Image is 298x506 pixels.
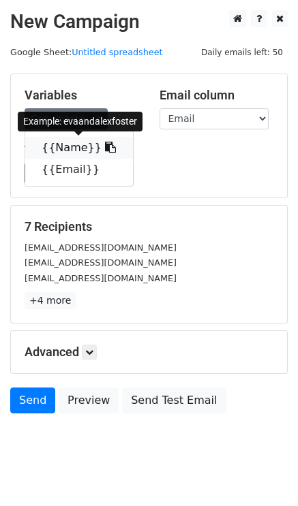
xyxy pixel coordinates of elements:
a: Untitled spreadsheet [72,47,162,57]
iframe: Chat Widget [230,441,298,506]
a: Send Test Email [122,388,226,413]
span: Daily emails left: 50 [196,45,288,60]
h5: Email column [160,88,274,103]
div: Example: evaandalexfoster [18,112,143,131]
h5: Variables [25,88,139,103]
h5: Advanced [25,345,273,360]
h2: New Campaign [10,10,288,33]
small: [EMAIL_ADDRESS][DOMAIN_NAME] [25,273,177,283]
small: [EMAIL_ADDRESS][DOMAIN_NAME] [25,257,177,268]
small: [EMAIL_ADDRESS][DOMAIN_NAME] [25,242,177,253]
a: Daily emails left: 50 [196,47,288,57]
h5: 7 Recipients [25,219,273,234]
a: {{Name}} [25,137,133,159]
a: +4 more [25,292,76,309]
small: Google Sheet: [10,47,163,57]
a: {{Email}} [25,159,133,180]
a: Send [10,388,55,413]
a: Preview [59,388,119,413]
